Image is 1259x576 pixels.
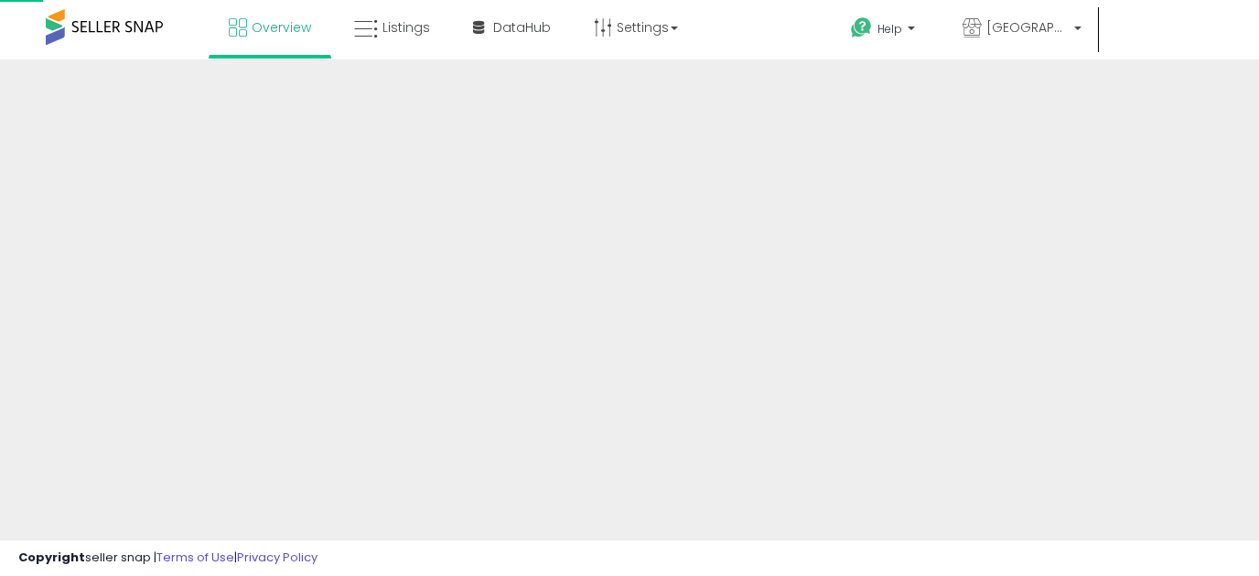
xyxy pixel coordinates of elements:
a: Terms of Use [156,549,234,566]
span: Help [877,21,902,37]
a: Privacy Policy [237,549,317,566]
span: [GEOGRAPHIC_DATA] [986,18,1069,37]
strong: Copyright [18,549,85,566]
span: DataHub [493,18,551,37]
i: Get Help [850,16,873,39]
div: seller snap | | [18,549,317,567]
span: Listings [382,18,430,37]
a: Help [836,3,933,59]
span: Overview [252,18,311,37]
